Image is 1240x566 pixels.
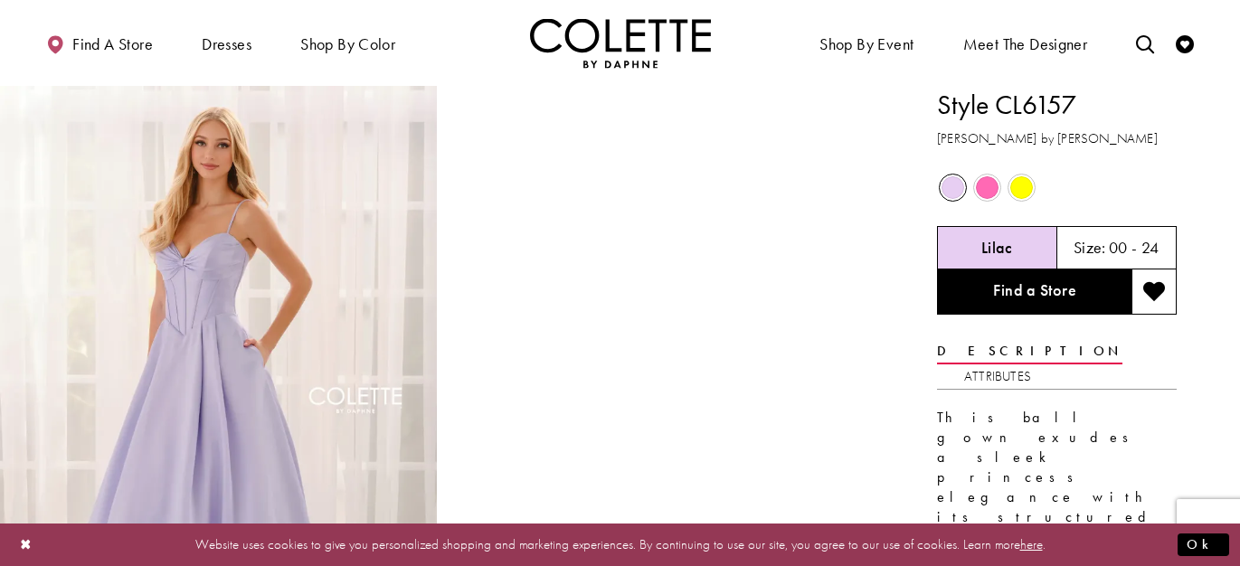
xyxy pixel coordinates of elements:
[446,86,883,305] video: Style CL6157 Colette by Daphne #1 autoplay loop mute video
[1131,18,1159,68] a: Toggle search
[530,18,711,68] a: Visit Home Page
[202,35,251,53] span: Dresses
[1020,535,1043,553] a: here
[1178,533,1229,556] button: Submit Dialog
[963,35,1088,53] span: Meet the designer
[300,35,395,53] span: Shop by color
[964,363,1031,390] a: Attributes
[42,18,157,68] a: Find a store
[937,172,969,203] div: Lilac
[1171,18,1198,68] a: Check Wishlist
[819,35,913,53] span: Shop By Event
[197,18,256,68] span: Dresses
[937,269,1131,315] a: Find a Store
[11,529,42,561] button: Close Dialog
[72,35,153,53] span: Find a store
[981,239,1013,257] h5: Chosen color
[130,533,1110,557] p: Website uses cookies to give you personalized shopping and marketing experiences. By continuing t...
[1006,172,1037,203] div: Yellow
[530,18,711,68] img: Colette by Daphne
[937,171,1177,205] div: Product color controls state depends on size chosen
[1109,239,1160,257] h5: 00 - 24
[815,18,918,68] span: Shop By Event
[937,338,1122,364] a: Description
[1131,269,1177,315] button: Add to wishlist
[937,128,1177,149] h3: [PERSON_NAME] by [PERSON_NAME]
[959,18,1093,68] a: Meet the designer
[296,18,400,68] span: Shop by color
[1074,237,1106,258] span: Size:
[937,86,1177,124] h1: Style CL6157
[971,172,1003,203] div: Pink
